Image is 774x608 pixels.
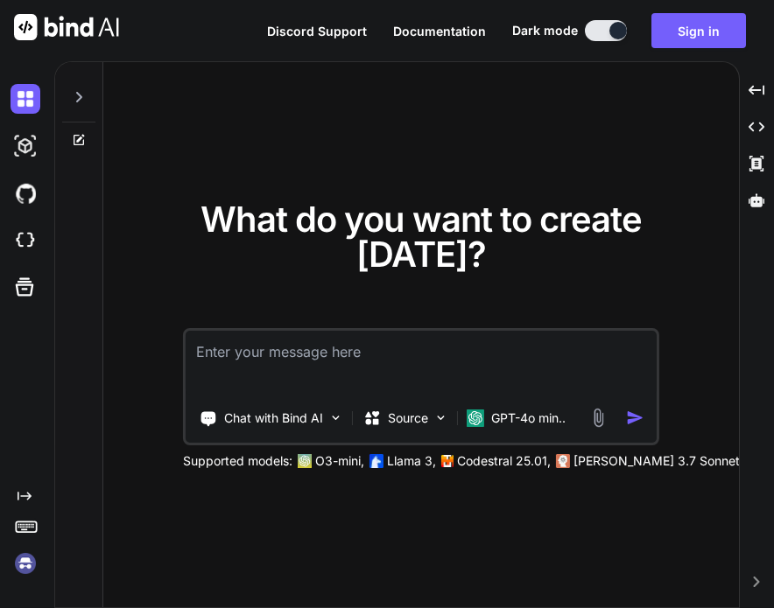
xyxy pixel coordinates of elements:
[457,452,551,470] p: Codestral 25.01,
[267,24,367,38] span: Discord Support
[441,455,454,467] img: Mistral-AI
[369,454,383,468] img: Llama2
[298,454,312,468] img: GPT-4
[201,198,642,276] span: What do you want to create [DATE]?
[328,410,343,425] img: Pick Tools
[11,178,40,208] img: githubDark
[11,226,40,255] img: cloudideIcon
[11,131,40,161] img: darkAi-studio
[224,409,323,427] p: Chat with Bind AI
[651,13,746,48] button: Sign in
[556,454,570,468] img: claude
[491,409,566,427] p: GPT-4o min..
[11,84,40,114] img: darkChat
[387,452,436,470] p: Llama 3,
[315,452,364,470] p: O3-mini,
[467,409,484,427] img: GPT-4o mini
[512,22,578,39] span: Dark mode
[393,24,486,38] span: Documentation
[267,22,367,40] button: Discord Support
[11,549,40,578] img: signin
[626,409,644,427] img: icon
[433,410,448,425] img: Pick Models
[588,408,609,428] img: attachment
[573,452,743,470] p: [PERSON_NAME] 3.7 Sonnet,
[388,409,428,427] p: Source
[183,452,292,470] p: Supported models:
[14,14,119,40] img: Bind AI
[393,22,486,40] button: Documentation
